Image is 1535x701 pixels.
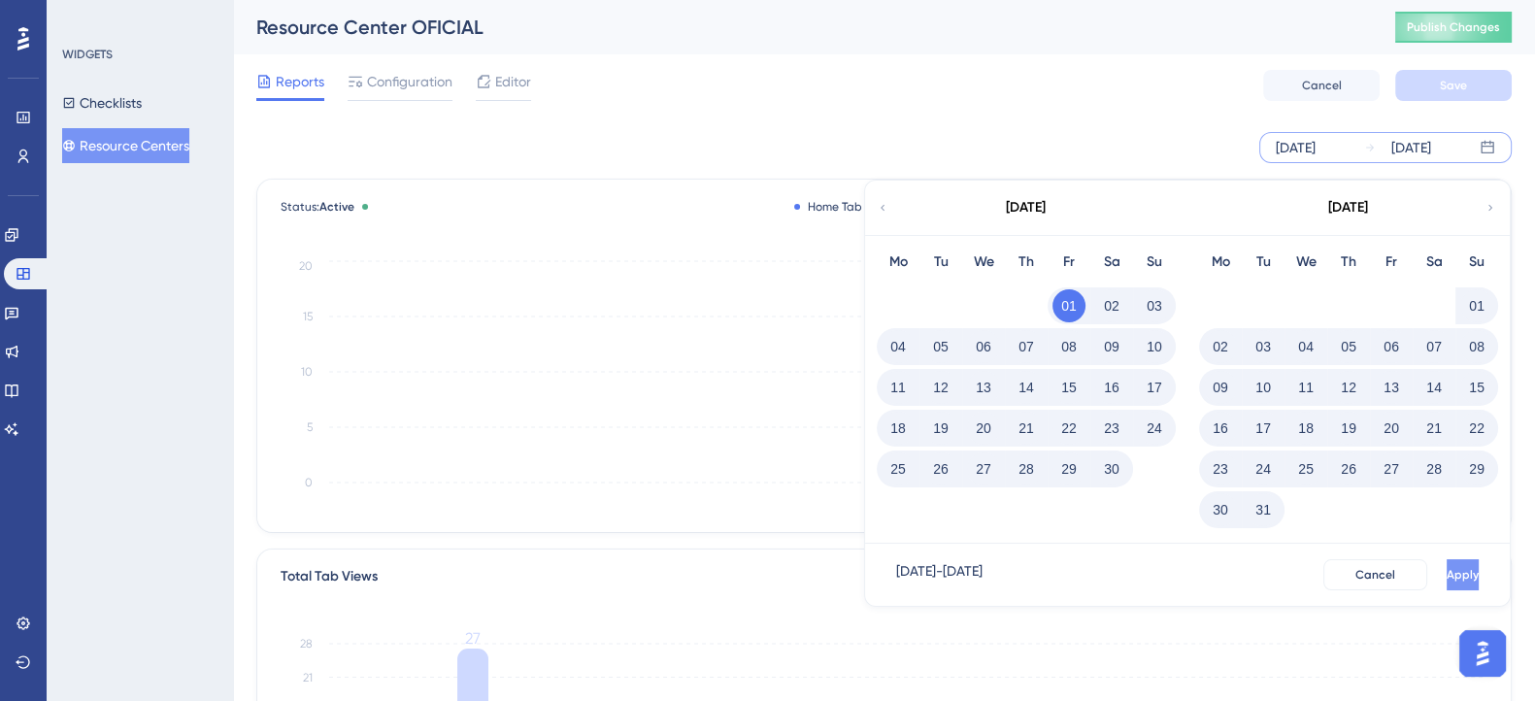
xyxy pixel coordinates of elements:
div: Home Tab Module Interactions [794,199,975,215]
button: 01 [1460,289,1493,322]
button: 18 [1289,412,1322,445]
div: Th [1005,250,1048,274]
button: 17 [1138,371,1171,404]
tspan: 10 [301,365,313,379]
div: Resource Center OFICIAL [256,14,1347,41]
div: Sa [1413,250,1455,274]
tspan: 27 [465,629,481,648]
button: 18 [882,412,915,445]
button: 30 [1204,493,1237,526]
button: 03 [1138,289,1171,322]
button: 09 [1204,371,1237,404]
span: Cancel [1302,78,1342,93]
div: Tu [1242,250,1285,274]
button: 11 [1289,371,1322,404]
button: 23 [1204,452,1237,485]
span: Configuration [367,70,452,93]
button: Cancel [1323,559,1427,590]
button: 20 [967,412,1000,445]
div: We [962,250,1005,274]
div: Mo [1199,250,1242,274]
button: 27 [967,452,1000,485]
button: 10 [1138,330,1171,363]
button: 23 [1095,412,1128,445]
button: 05 [1332,330,1365,363]
button: Checklists [62,85,142,120]
button: 19 [1332,412,1365,445]
button: 16 [1204,412,1237,445]
button: 26 [1332,452,1365,485]
button: 04 [1289,330,1322,363]
button: 14 [1010,371,1043,404]
span: Reports [276,70,324,93]
button: 25 [1289,452,1322,485]
button: Save [1395,70,1512,101]
div: Mo [877,250,919,274]
div: WIDGETS [62,47,113,62]
div: We [1285,250,1327,274]
button: 11 [882,371,915,404]
button: 16 [1095,371,1128,404]
tspan: 21 [303,671,313,684]
button: 08 [1052,330,1085,363]
div: Fr [1048,250,1090,274]
tspan: 20 [299,259,313,273]
button: 29 [1460,452,1493,485]
button: 07 [1418,330,1451,363]
div: Tu [919,250,962,274]
span: Active [319,200,354,214]
div: Fr [1370,250,1413,274]
button: 29 [1052,452,1085,485]
span: Save [1440,78,1467,93]
button: 31 [1247,493,1280,526]
button: 30 [1095,452,1128,485]
button: Publish Changes [1395,12,1512,43]
button: 28 [1418,452,1451,485]
button: 27 [1375,452,1408,485]
tspan: 15 [303,310,313,323]
button: 01 [1052,289,1085,322]
span: Editor [495,70,531,93]
div: [DATE] [1276,136,1316,159]
span: Status: [281,199,354,215]
button: 03 [1247,330,1280,363]
div: Total Tab Views [281,565,378,588]
button: 20 [1375,412,1408,445]
div: Sa [1090,250,1133,274]
button: 10 [1247,371,1280,404]
button: Apply [1447,559,1479,590]
button: 22 [1052,412,1085,445]
button: 12 [924,371,957,404]
button: 15 [1460,371,1493,404]
button: Cancel [1263,70,1380,101]
div: Su [1455,250,1498,274]
button: 26 [924,452,957,485]
button: 19 [924,412,957,445]
button: 02 [1095,289,1128,322]
button: 24 [1247,452,1280,485]
div: Su [1133,250,1176,274]
button: 06 [1375,330,1408,363]
div: [DATE] [1391,136,1431,159]
button: 13 [1375,371,1408,404]
button: 04 [882,330,915,363]
span: Apply [1447,567,1479,583]
button: 07 [1010,330,1043,363]
button: 22 [1460,412,1493,445]
button: Resource Centers [62,128,189,163]
button: 12 [1332,371,1365,404]
span: Publish Changes [1407,19,1500,35]
div: [DATE] [1328,196,1368,219]
button: 13 [967,371,1000,404]
div: Th [1327,250,1370,274]
div: [DATE] [1006,196,1046,219]
tspan: 28 [300,637,313,651]
button: 08 [1460,330,1493,363]
button: 09 [1095,330,1128,363]
button: 15 [1052,371,1085,404]
button: 06 [967,330,1000,363]
span: Cancel [1355,567,1395,583]
button: 21 [1010,412,1043,445]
